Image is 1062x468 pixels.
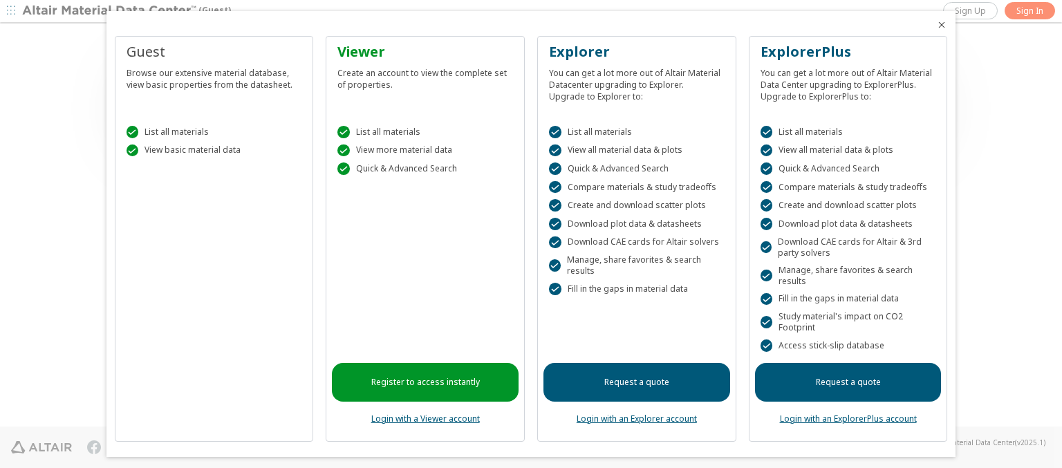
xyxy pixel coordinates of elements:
[577,413,697,424] a: Login with an Explorer account
[549,144,561,157] div: 
[549,126,561,138] div: 
[127,126,302,138] div: List all materials
[780,413,917,424] a: Login with an ExplorerPlus account
[332,363,519,402] a: Register to access instantly
[549,259,561,272] div: 
[761,270,772,282] div: 
[337,126,513,138] div: List all materials
[549,181,725,194] div: Compare materials & study tradeoffs
[549,62,725,102] div: You can get a lot more out of Altair Material Datacenter upgrading to Explorer. Upgrade to Explor...
[761,126,936,138] div: List all materials
[549,236,725,249] div: Download CAE cards for Altair solvers
[549,283,561,295] div: 
[761,339,773,352] div: 
[337,126,350,138] div: 
[549,162,561,175] div: 
[549,283,725,295] div: Fill in the gaps in material data
[761,236,936,259] div: Download CAE cards for Altair & 3rd party solvers
[371,413,480,424] a: Login with a Viewer account
[755,363,942,402] a: Request a quote
[549,126,725,138] div: List all materials
[337,162,513,175] div: Quick & Advanced Search
[761,316,772,328] div: 
[549,199,561,212] div: 
[549,218,561,230] div: 
[761,241,772,254] div: 
[337,162,350,175] div: 
[337,42,513,62] div: Viewer
[549,144,725,157] div: View all material data & plots
[761,265,936,287] div: Manage, share favorites & search results
[127,62,302,91] div: Browse our extensive material database, view basic properties from the datasheet.
[761,199,936,212] div: Create and download scatter plots
[337,144,350,157] div: 
[761,144,936,157] div: View all material data & plots
[761,126,773,138] div: 
[761,162,773,175] div: 
[761,144,773,157] div: 
[549,218,725,230] div: Download plot data & datasheets
[543,363,730,402] a: Request a quote
[549,254,725,277] div: Manage, share favorites & search results
[549,181,561,194] div: 
[936,19,947,30] button: Close
[761,339,936,352] div: Access stick-slip database
[337,144,513,157] div: View more material data
[761,199,773,212] div: 
[549,236,561,249] div: 
[127,144,139,157] div: 
[761,162,936,175] div: Quick & Advanced Search
[549,162,725,175] div: Quick & Advanced Search
[761,293,936,306] div: Fill in the gaps in material data
[761,181,936,194] div: Compare materials & study tradeoffs
[761,311,936,333] div: Study material's impact on CO2 Footprint
[549,199,725,212] div: Create and download scatter plots
[337,62,513,91] div: Create an account to view the complete set of properties.
[761,181,773,194] div: 
[761,293,773,306] div: 
[127,42,302,62] div: Guest
[761,218,936,230] div: Download plot data & datasheets
[761,218,773,230] div: 
[549,42,725,62] div: Explorer
[761,62,936,102] div: You can get a lot more out of Altair Material Data Center upgrading to ExplorerPlus. Upgrade to E...
[761,42,936,62] div: ExplorerPlus
[127,144,302,157] div: View basic material data
[127,126,139,138] div: 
